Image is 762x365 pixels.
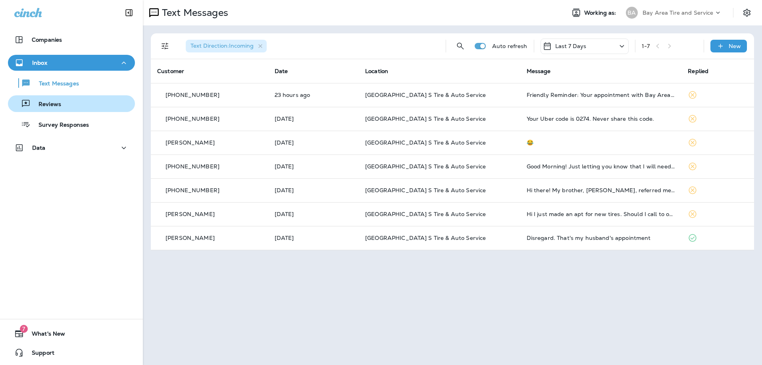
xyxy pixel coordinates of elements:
[365,211,486,218] span: [GEOGRAPHIC_DATA] S Tire & Auto Service
[527,187,675,193] div: Hi there! My brother, Pat O’Neil, referred me to you for work on my 2012 Acura MDX. Would it be O...
[20,325,28,333] span: 7
[8,345,135,361] button: Support
[365,139,486,146] span: [GEOGRAPHIC_DATA] S Tire & Auto Service
[527,163,675,170] div: Good Morning! Just letting you know that I will need to reschedule my appointment tomorrow
[8,32,135,48] button: Companies
[8,326,135,342] button: 7What's New
[527,139,675,146] div: 😂
[527,92,675,98] div: Friendly Reminder: Your appointment with Bay Area Tire & Service - Eldersburg is booked for Augus...
[452,38,468,54] button: Search Messages
[365,91,486,98] span: [GEOGRAPHIC_DATA] S Tire & Auto Service
[186,40,267,52] div: Text Direction:Incoming
[32,145,46,151] p: Data
[165,235,215,241] p: [PERSON_NAME]
[275,139,352,146] p: Aug 10, 2025 10:02 AM
[275,235,352,241] p: Aug 5, 2025 08:36 AM
[31,101,61,108] p: Reviews
[584,10,618,16] span: Working as:
[643,10,714,16] p: Bay Area Tire and Service
[275,211,352,217] p: Aug 6, 2025 12:02 PM
[31,80,79,88] p: Text Messages
[527,68,551,75] span: Message
[365,163,486,170] span: [GEOGRAPHIC_DATA] S Tire & Auto Service
[527,235,675,241] div: Disregard. That's my husband's appointment
[642,43,650,49] div: 1 - 7
[165,163,219,170] p: [PHONE_NUMBER]
[365,187,486,194] span: [GEOGRAPHIC_DATA] S Tire & Auto Service
[492,43,527,49] p: Auto refresh
[165,211,215,217] p: [PERSON_NAME]
[8,75,135,91] button: Text Messages
[8,95,135,112] button: Reviews
[157,68,184,75] span: Customer
[159,7,228,19] p: Text Messages
[555,43,587,49] p: Last 7 Days
[729,43,741,49] p: New
[527,211,675,217] div: Hi I just made an apt for new tires. Should I call to order the specific tires I want?
[8,140,135,156] button: Data
[32,60,47,66] p: Inbox
[32,37,62,43] p: Companies
[8,116,135,133] button: Survey Responses
[275,116,352,122] p: Aug 11, 2025 11:26 AM
[118,5,140,21] button: Collapse Sidebar
[527,116,675,122] div: Your Uber code is 0274. Never share this code.
[740,6,754,20] button: Settings
[626,7,638,19] div: BA
[165,92,219,98] p: [PHONE_NUMBER]
[275,163,352,170] p: Aug 10, 2025 08:20 AM
[688,68,708,75] span: Replied
[365,115,486,122] span: [GEOGRAPHIC_DATA] S Tire & Auto Service
[275,92,352,98] p: Aug 12, 2025 08:05 AM
[165,116,219,122] p: [PHONE_NUMBER]
[31,122,89,129] p: Survey Responses
[24,350,54,359] span: Support
[275,187,352,193] p: Aug 8, 2025 09:31 AM
[365,68,388,75] span: Location
[8,55,135,71] button: Inbox
[275,68,288,75] span: Date
[157,38,173,54] button: Filters
[365,234,486,241] span: [GEOGRAPHIC_DATA] S Tire & Auto Service
[190,42,254,49] span: Text Direction : Incoming
[165,139,215,146] p: [PERSON_NAME]
[165,187,219,193] p: [PHONE_NUMBER]
[24,330,65,340] span: What's New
